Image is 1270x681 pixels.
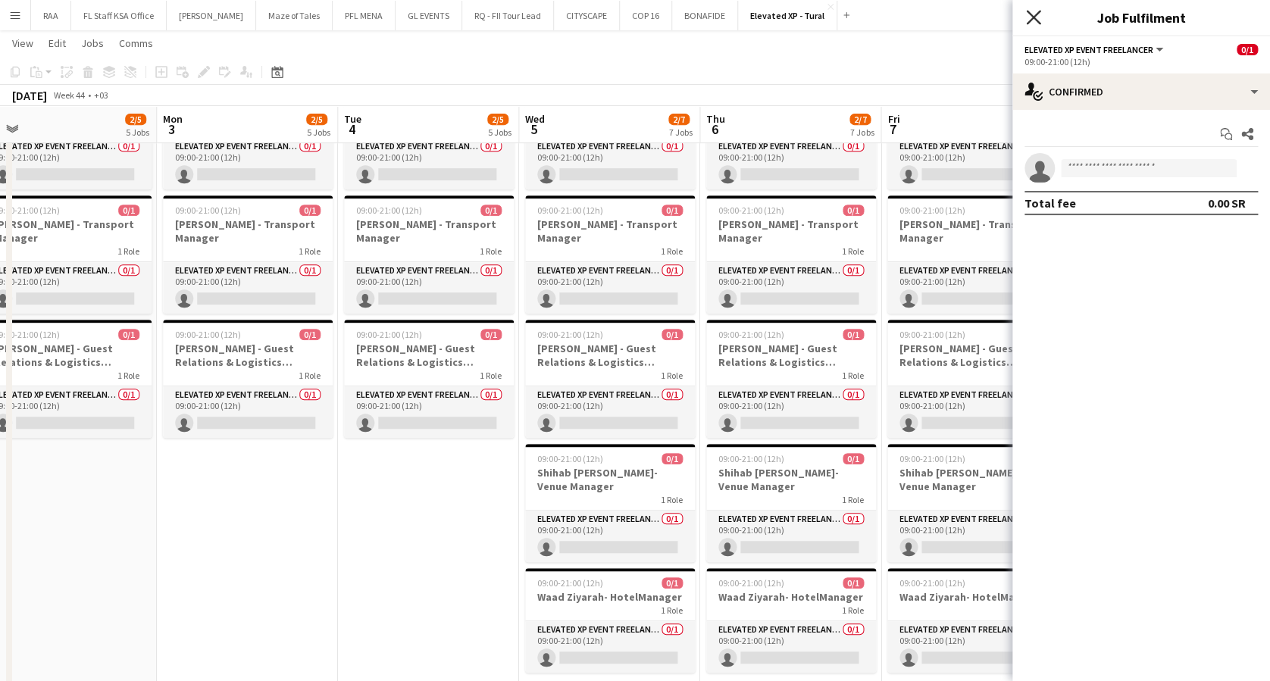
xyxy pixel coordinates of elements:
[163,342,333,369] h3: [PERSON_NAME] - Guest Relations & Logistics Manager Onsite
[842,245,864,257] span: 1 Role
[1024,56,1258,67] div: 09:00-21:00 (12h)
[161,120,183,138] span: 3
[525,621,695,673] app-card-role: Elevated XP Event Freelancer0/109:00-21:00 (12h)
[480,370,502,381] span: 1 Role
[706,342,876,369] h3: [PERSON_NAME] - Guest Relations & Logistics Manager Onsite
[706,320,876,438] app-job-card: 09:00-21:00 (12h)0/1[PERSON_NAME] - Guest Relations & Logistics Manager Onsite1 RoleElevated XP E...
[488,127,511,138] div: 5 Jobs
[842,494,864,505] span: 1 Role
[480,205,502,216] span: 0/1
[706,112,725,126] span: Thu
[661,604,683,616] span: 1 Role
[167,1,256,30] button: [PERSON_NAME]
[662,329,683,340] span: 0/1
[42,33,72,53] a: Edit
[118,205,139,216] span: 0/1
[706,466,876,493] h3: Shihab [PERSON_NAME]- Venue Manager
[163,217,333,245] h3: [PERSON_NAME] - Transport Manager
[887,262,1057,314] app-card-role: Elevated XP Event Freelancer0/109:00-21:00 (12h)
[175,329,241,340] span: 09:00-21:00 (12h)
[344,320,514,438] app-job-card: 09:00-21:00 (12h)0/1[PERSON_NAME] - Guest Relations & Logistics Manager Onsite1 RoleElevated XP E...
[525,590,695,604] h3: Waad Ziyarah- HotelManager
[662,577,683,589] span: 0/1
[887,511,1057,562] app-card-role: Elevated XP Event Freelancer0/109:00-21:00 (12h)
[537,577,603,589] span: 09:00-21:00 (12h)
[706,590,876,604] h3: Waad Ziyarah- HotelManager
[706,262,876,314] app-card-role: Elevated XP Event Freelancer0/109:00-21:00 (12h)
[525,217,695,245] h3: [PERSON_NAME] - Transport Manager
[299,370,321,381] span: 1 Role
[525,466,695,493] h3: Shihab [PERSON_NAME]- Venue Manager
[1024,44,1165,55] button: Elevated XP Event Freelancer
[1208,195,1246,211] div: 0.00 SR
[299,245,321,257] span: 1 Role
[113,33,159,53] a: Comms
[175,205,241,216] span: 09:00-21:00 (12h)
[1012,73,1270,110] div: Confirmed
[525,386,695,438] app-card-role: Elevated XP Event Freelancer0/109:00-21:00 (12h)
[537,205,603,216] span: 09:00-21:00 (12h)
[887,217,1057,245] h3: [PERSON_NAME] - Transport Manager
[50,89,88,101] span: Week 44
[126,127,149,138] div: 5 Jobs
[525,138,695,189] app-card-role: Elevated XP Event Freelancer0/109:00-21:00 (12h)
[163,386,333,438] app-card-role: Elevated XP Event Freelancer0/109:00-21:00 (12h)
[119,36,153,50] span: Comms
[525,568,695,673] div: 09:00-21:00 (12h)0/1Waad Ziyarah- HotelManager1 RoleElevated XP Event Freelancer0/109:00-21:00 (12h)
[706,568,876,673] app-job-card: 09:00-21:00 (12h)0/1Waad Ziyarah- HotelManager1 RoleElevated XP Event Freelancer0/109:00-21:00 (12h)
[706,444,876,562] app-job-card: 09:00-21:00 (12h)0/1Shihab [PERSON_NAME]- Venue Manager1 RoleElevated XP Event Freelancer0/109:00...
[396,1,462,30] button: GL EVENTS
[163,195,333,314] div: 09:00-21:00 (12h)0/1[PERSON_NAME] - Transport Manager1 RoleElevated XP Event Freelancer0/109:00-2...
[843,453,864,464] span: 0/1
[525,511,695,562] app-card-role: Elevated XP Event Freelancer0/109:00-21:00 (12h)
[480,245,502,257] span: 1 Role
[525,342,695,369] h3: [PERSON_NAME] - Guest Relations & Logistics Manager Onsite
[887,342,1057,369] h3: [PERSON_NAME] - Guest Relations & Logistics Manager Onsite
[75,33,110,53] a: Jobs
[163,320,333,438] app-job-card: 09:00-21:00 (12h)0/1[PERSON_NAME] - Guest Relations & Logistics Manager Onsite1 RoleElevated XP E...
[849,114,871,125] span: 2/7
[525,320,695,438] div: 09:00-21:00 (12h)0/1[PERSON_NAME] - Guest Relations & Logistics Manager Onsite1 RoleElevated XP E...
[887,466,1057,493] h3: Shihab [PERSON_NAME]- Venue Manager
[344,262,514,314] app-card-role: Elevated XP Event Freelancer0/109:00-21:00 (12h)
[887,590,1057,604] h3: Waad Ziyarah- HotelManager
[344,342,514,369] h3: [PERSON_NAME] - Guest Relations & Logistics Manager Onsite
[356,205,422,216] span: 09:00-21:00 (12h)
[662,205,683,216] span: 0/1
[333,1,396,30] button: PFL MENA
[706,386,876,438] app-card-role: Elevated XP Event Freelancer0/109:00-21:00 (12h)
[706,195,876,314] app-job-card: 09:00-21:00 (12h)0/1[PERSON_NAME] - Transport Manager1 RoleElevated XP Event Freelancer0/109:00-2...
[344,386,514,438] app-card-role: Elevated XP Event Freelancer0/109:00-21:00 (12h)
[899,453,965,464] span: 09:00-21:00 (12h)
[668,114,690,125] span: 2/7
[718,205,784,216] span: 09:00-21:00 (12h)
[1024,195,1076,211] div: Total fee
[94,89,108,101] div: +03
[887,138,1057,189] app-card-role: Elevated XP Event Freelancer0/109:00-21:00 (12h)
[344,195,514,314] app-job-card: 09:00-21:00 (12h)0/1[PERSON_NAME] - Transport Manager1 RoleElevated XP Event Freelancer0/109:00-2...
[706,621,876,673] app-card-role: Elevated XP Event Freelancer0/109:00-21:00 (12h)
[661,494,683,505] span: 1 Role
[887,320,1057,438] app-job-card: 09:00-21:00 (12h)0/1[PERSON_NAME] - Guest Relations & Logistics Manager Onsite1 RoleElevated XP E...
[887,195,1057,314] app-job-card: 09:00-21:00 (12h)0/1[PERSON_NAME] - Transport Manager1 RoleElevated XP Event Freelancer0/109:00-2...
[887,568,1057,673] app-job-card: 09:00-21:00 (12h)0/1Waad Ziyarah- HotelManager1 RoleElevated XP Event Freelancer0/109:00-21:00 (12h)
[299,205,321,216] span: 0/1
[706,138,876,189] app-card-role: Elevated XP Event Freelancer0/109:00-21:00 (12h)
[525,112,545,126] span: Wed
[12,88,47,103] div: [DATE]
[525,195,695,314] app-job-card: 09:00-21:00 (12h)0/1[PERSON_NAME] - Transport Manager1 RoleElevated XP Event Freelancer0/109:00-2...
[718,577,784,589] span: 09:00-21:00 (12h)
[738,1,837,30] button: Elevated XP - Tural
[523,120,545,138] span: 5
[487,114,508,125] span: 2/5
[256,1,333,30] button: Maze of Tales
[344,217,514,245] h3: [PERSON_NAME] - Transport Manager
[887,621,1057,673] app-card-role: Elevated XP Event Freelancer0/109:00-21:00 (12h)
[704,120,725,138] span: 6
[299,329,321,340] span: 0/1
